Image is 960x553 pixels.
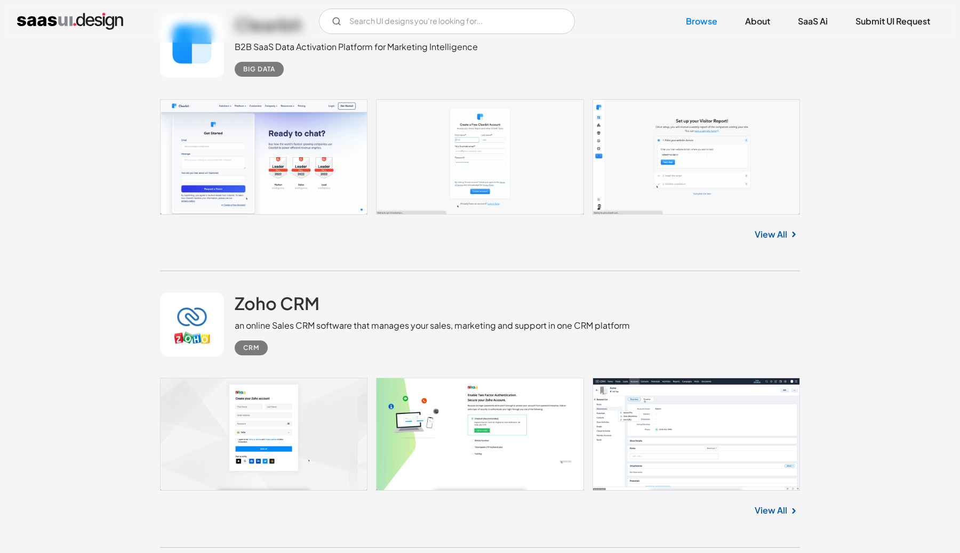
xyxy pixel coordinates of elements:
a: View All [755,504,787,517]
a: Submit UI Request [843,10,943,33]
a: View All [755,228,787,241]
a: home [17,13,123,30]
a: Browse [673,10,730,33]
form: Email Form [319,9,575,34]
div: B2B SaaS Data Activation Platform for Marketing Intelligence [235,40,478,53]
input: Search UI designs you're looking for... [319,9,575,34]
h2: Zoho CRM [235,292,319,314]
a: About [732,10,783,33]
div: Big Data [243,63,275,76]
a: Zoho CRM [235,292,319,319]
a: SaaS Ai [785,10,841,33]
div: CRM [243,341,259,354]
div: an online Sales CRM software that manages your sales, marketing and support in one CRM platform [235,319,630,332]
